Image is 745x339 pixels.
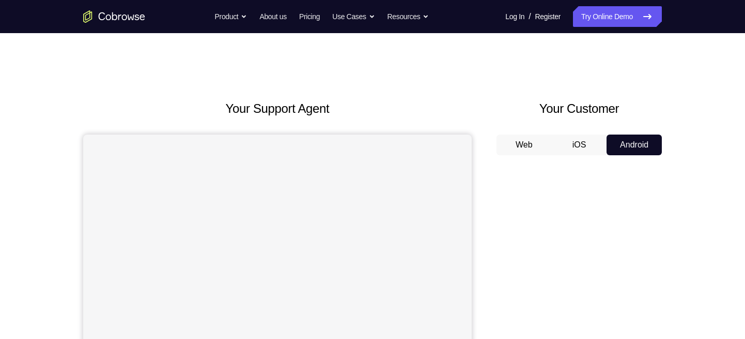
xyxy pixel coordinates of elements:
[387,6,429,27] button: Resources
[83,10,145,23] a: Go to the home page
[496,135,552,155] button: Web
[552,135,607,155] button: iOS
[332,6,375,27] button: Use Cases
[299,6,320,27] a: Pricing
[573,6,662,27] a: Try Online Demo
[607,135,662,155] button: Android
[259,6,286,27] a: About us
[535,6,561,27] a: Register
[529,10,531,23] span: /
[215,6,247,27] button: Product
[496,99,662,118] h2: Your Customer
[505,6,524,27] a: Log In
[83,99,472,118] h2: Your Support Agent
